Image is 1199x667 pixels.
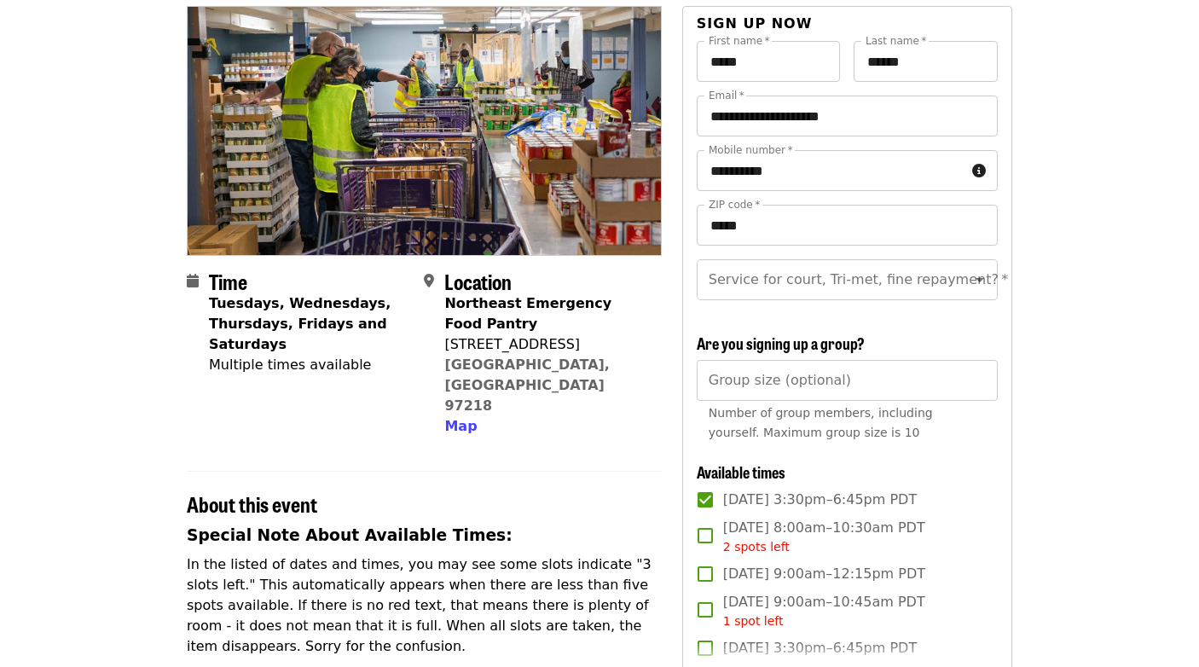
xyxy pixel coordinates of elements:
[709,200,760,210] label: ZIP code
[723,540,790,554] span: 2 spots left
[972,163,986,179] i: circle-info icon
[723,638,917,658] span: [DATE] 3:30pm–6:45pm PDT
[444,416,477,437] button: Map
[968,268,992,292] button: Open
[424,273,434,289] i: map-marker-alt icon
[709,406,933,439] span: Number of group members, including yourself. Maximum group size is 10
[723,518,925,556] span: [DATE] 8:00am–10:30am PDT
[444,418,477,434] span: Map
[866,36,926,46] label: Last name
[444,334,647,355] div: [STREET_ADDRESS]
[697,15,813,32] span: Sign up now
[709,145,792,155] label: Mobile number
[209,295,391,352] strong: Tuesdays, Wednesdays, Thursdays, Fridays and Saturdays
[209,355,410,375] div: Multiple times available
[187,273,199,289] i: calendar icon
[697,360,998,401] input: [object Object]
[444,295,611,332] strong: Northeast Emergency Food Pantry
[697,150,965,191] input: Mobile number
[854,41,998,82] input: Last name
[209,266,247,296] span: Time
[709,36,770,46] label: First name
[188,7,661,254] img: Northeast Emergency Food Program - Partner Agency Support organized by Oregon Food Bank
[187,526,513,544] strong: Special Note About Available Times:
[187,554,662,657] p: In the listed of dates and times, you may see some slots indicate "3 slots left." This automatica...
[723,592,925,630] span: [DATE] 9:00am–10:45am PDT
[697,461,785,483] span: Available times
[709,90,744,101] label: Email
[444,266,512,296] span: Location
[723,564,925,584] span: [DATE] 9:00am–12:15pm PDT
[697,205,998,246] input: ZIP code
[723,614,784,628] span: 1 spot left
[697,41,841,82] input: First name
[697,96,998,136] input: Email
[187,489,317,519] span: About this event
[444,357,610,414] a: [GEOGRAPHIC_DATA], [GEOGRAPHIC_DATA] 97218
[723,490,917,510] span: [DATE] 3:30pm–6:45pm PDT
[697,332,865,354] span: Are you signing up a group?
